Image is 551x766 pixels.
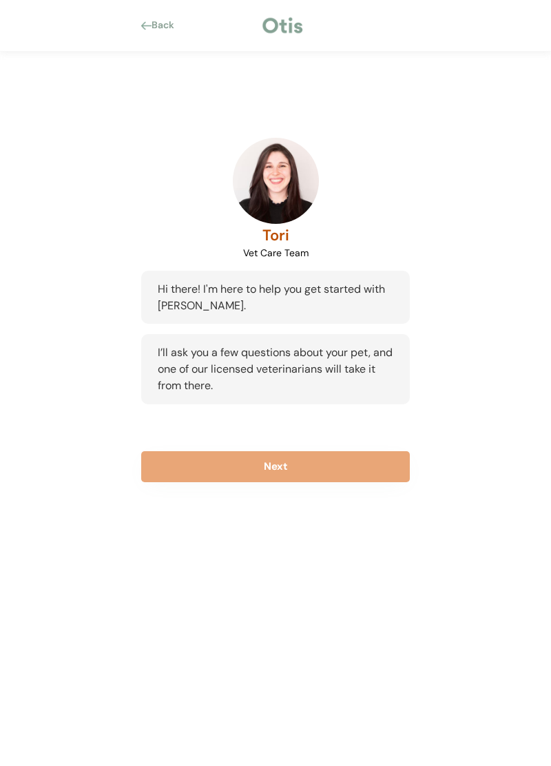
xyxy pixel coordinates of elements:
[152,19,183,32] div: Back
[141,334,410,404] div: I’ll ask you a few questions about your pet, and one of our licensed veterinarians will take it f...
[141,451,410,482] button: Next
[141,271,410,324] div: Hi there! I'm here to help you get started with [PERSON_NAME].
[262,224,289,247] div: Tori
[243,247,309,260] div: Vet Care Team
